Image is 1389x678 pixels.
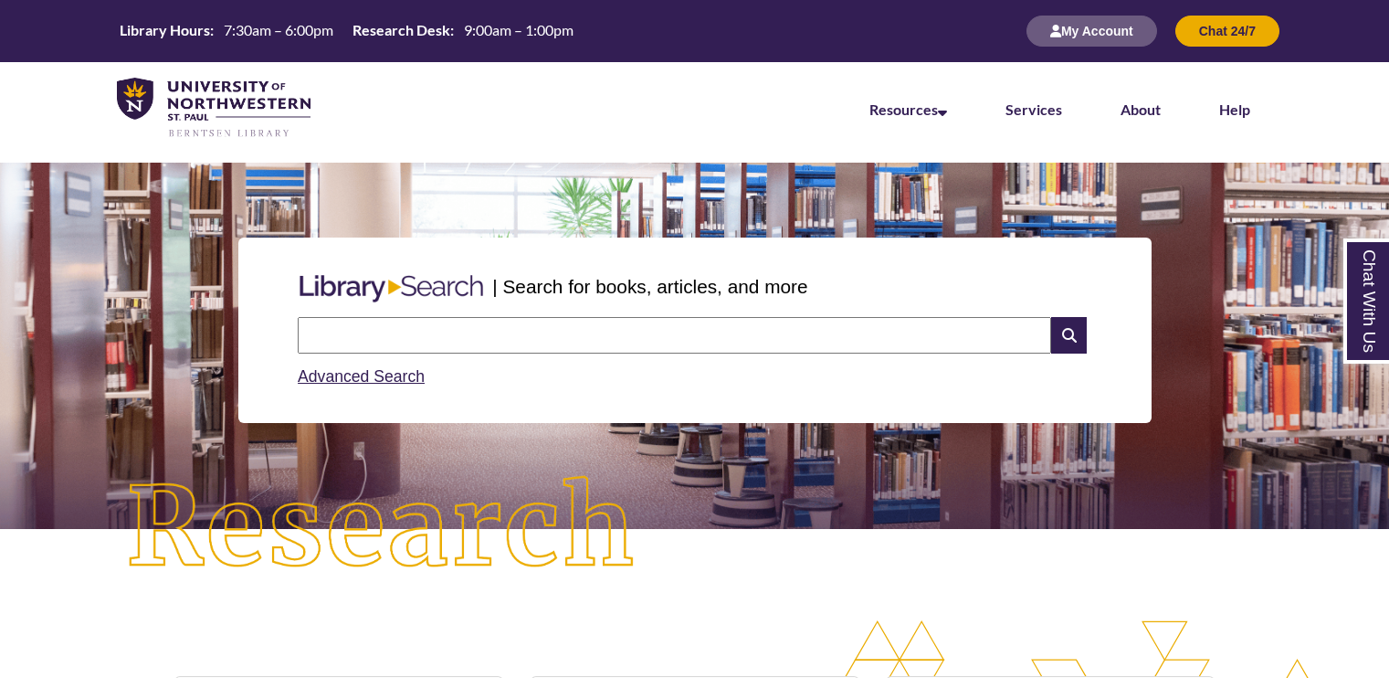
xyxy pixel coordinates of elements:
[112,20,216,40] th: Library Hours:
[112,20,581,42] a: Hours Today
[298,367,425,386] a: Advanced Search
[1219,101,1250,118] a: Help
[1121,101,1161,118] a: About
[345,20,457,40] th: Research Desk:
[290,268,492,310] img: Libary Search
[117,78,310,139] img: UNWSP Library Logo
[1026,16,1157,47] button: My Account
[1005,101,1062,118] a: Services
[1175,23,1279,38] a: Chat 24/7
[1051,317,1086,354] i: Search
[1026,23,1157,38] a: My Account
[464,21,573,38] span: 9:00am – 1:00pm
[224,21,333,38] span: 7:30am – 6:00pm
[869,101,947,118] a: Resources
[1175,16,1279,47] button: Chat 24/7
[112,20,581,40] table: Hours Today
[69,419,694,637] img: Research
[492,272,807,301] p: | Search for books, articles, and more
